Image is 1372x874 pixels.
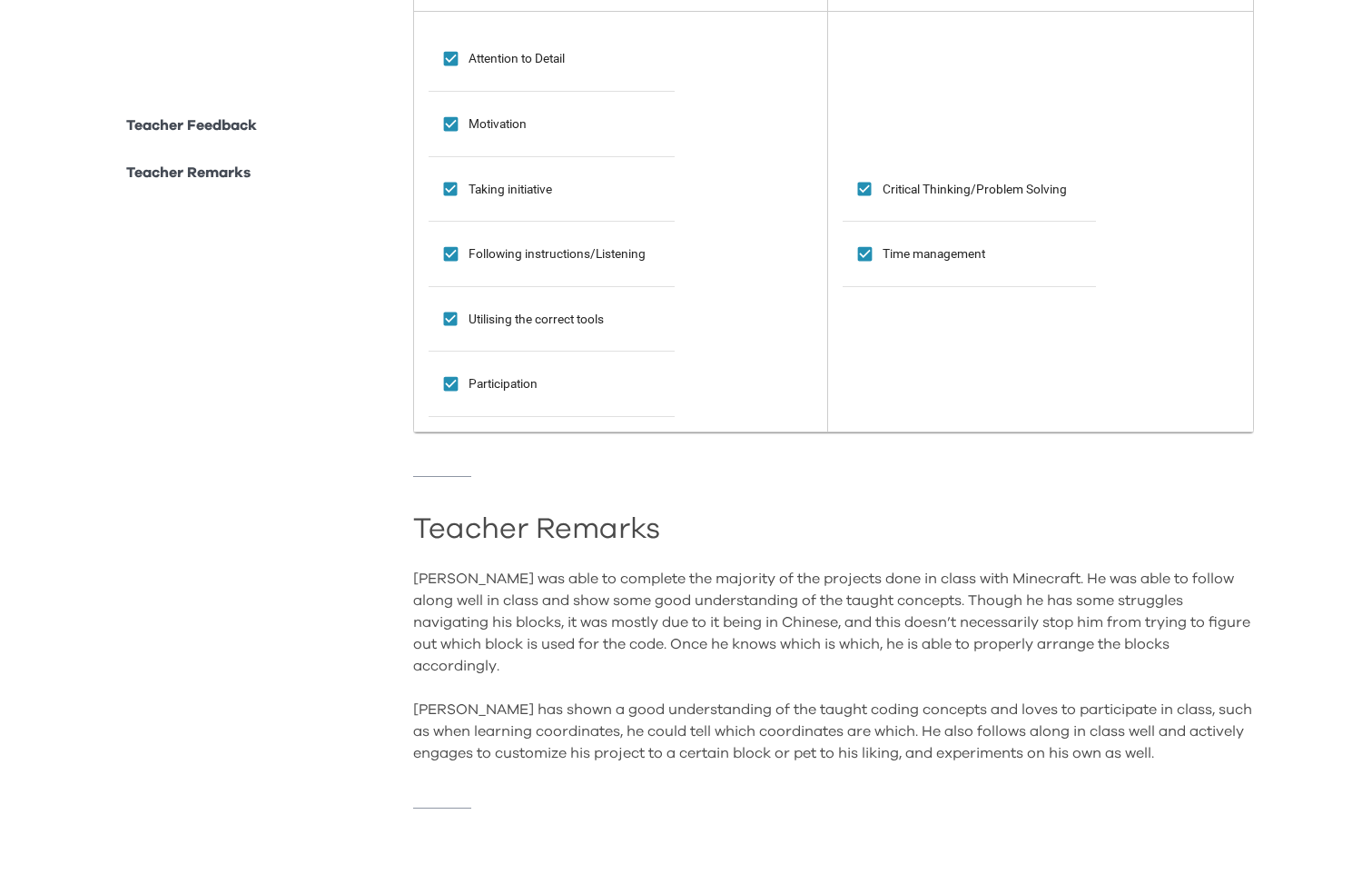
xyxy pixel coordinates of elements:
[126,114,257,136] p: Teacher Feedback
[469,180,552,199] span: Taking initiative
[469,114,527,134] span: Motivation
[469,374,538,393] span: Participation
[126,162,251,184] p: Teacher Remarks
[469,49,565,68] span: Attention to Detail
[413,521,1254,539] h2: Teacher Remarks
[413,568,1254,764] div: [PERSON_NAME] was able to complete the majority of the projects done in class with Minecraft. He ...
[883,244,985,263] span: Time management
[469,244,646,263] span: Following instructions/Listening
[469,310,604,329] span: Utilising the correct tools
[883,180,1067,199] span: Critical Thinking/Problem Solving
